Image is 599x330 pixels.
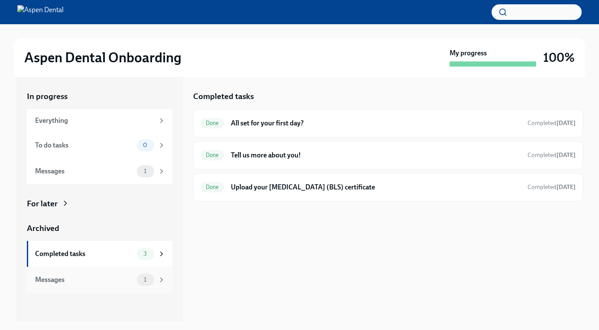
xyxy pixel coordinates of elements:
a: For later [27,198,172,209]
span: Completed [528,151,576,159]
span: Done [201,152,224,158]
strong: My progress [450,48,487,58]
h6: Tell us more about you! [231,151,520,160]
h6: All set for your first day? [231,119,520,128]
strong: [DATE] [557,183,576,191]
span: 3 [138,250,152,257]
a: DoneTell us more about you!Completed[DATE] [201,148,576,162]
strong: [DATE] [557,119,576,127]
h2: Aspen Dental Onboarding [24,49,181,66]
span: Done [201,184,224,190]
div: Everything [35,116,154,125]
a: Archived [27,223,172,234]
span: Done [201,120,224,126]
a: DoneUpload your [MEDICAL_DATA] (BLS) certificateCompleted[DATE] [201,180,576,194]
span: 0 [138,142,152,148]
h5: Completed tasks [193,91,254,102]
a: DoneAll set for your first day?Completed[DATE] [201,116,576,130]
span: October 3rd, 2025 09:12 [528,119,576,127]
div: Messages [35,167,133,176]
div: To do tasks [35,141,133,150]
a: Messages1 [27,267,172,293]
div: For later [27,198,58,209]
h3: 100% [543,50,575,65]
a: Everything [27,109,172,132]
a: Completed tasks3 [27,241,172,267]
span: Completed [528,183,576,191]
span: 1 [139,168,152,174]
span: October 3rd, 2025 09:10 [528,151,576,159]
div: Messages [35,275,133,285]
a: To do tasks0 [27,132,172,158]
div: Completed tasks [35,249,133,259]
span: 1 [139,276,152,283]
span: October 3rd, 2025 09:12 [528,183,576,191]
a: In progress [27,91,172,102]
strong: [DATE] [557,151,576,159]
a: Messages1 [27,158,172,184]
h6: Upload your [MEDICAL_DATA] (BLS) certificate [231,183,520,192]
img: Aspen Dental [17,5,64,19]
span: Completed [528,119,576,127]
